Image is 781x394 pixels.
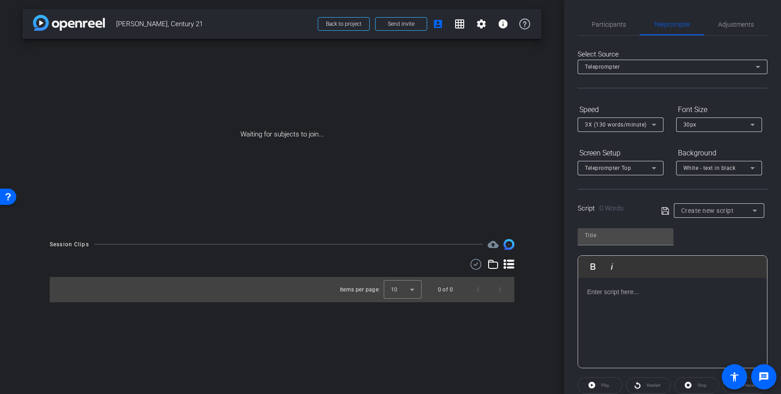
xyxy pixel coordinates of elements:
div: Waiting for subjects to join... [23,39,541,230]
span: 3X (130 words/minute) [585,122,647,128]
span: Destinations for your clips [488,239,499,250]
mat-icon: message [758,371,769,382]
span: Participants [592,21,626,28]
button: Send invite [375,17,427,31]
div: Items per page: [340,285,380,294]
input: Title [585,230,666,241]
img: Session clips [503,239,514,250]
span: [PERSON_NAME], Century 21 [116,15,312,33]
button: Next page [489,279,511,300]
button: Bold (⌘B) [584,258,602,276]
img: app-logo [33,15,105,31]
mat-icon: accessibility [729,371,740,382]
span: 30px [683,122,696,128]
div: Screen Setup [578,145,663,161]
div: Background [676,145,762,161]
span: Teleprompter [585,64,620,70]
span: Create new script [681,207,734,214]
span: White - text in black [683,165,736,171]
div: Select Source [578,49,767,60]
span: 0 Words [599,204,624,212]
span: Teleprompter Top [585,165,631,171]
div: 0 of 0 [438,285,453,294]
button: Previous page [467,279,489,300]
span: Teleprompter [654,21,691,28]
mat-icon: account_box [433,19,443,29]
span: Back to project [326,21,362,27]
span: Send invite [388,20,414,28]
div: Script [578,203,649,214]
button: Back to project [318,17,370,31]
div: Font Size [676,102,762,117]
mat-icon: cloud_upload [488,239,499,250]
span: Adjustments [718,21,754,28]
mat-icon: info [498,19,508,29]
mat-icon: grid_on [454,19,465,29]
div: Speed [578,102,663,117]
div: Session Clips [50,240,89,249]
mat-icon: settings [476,19,487,29]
